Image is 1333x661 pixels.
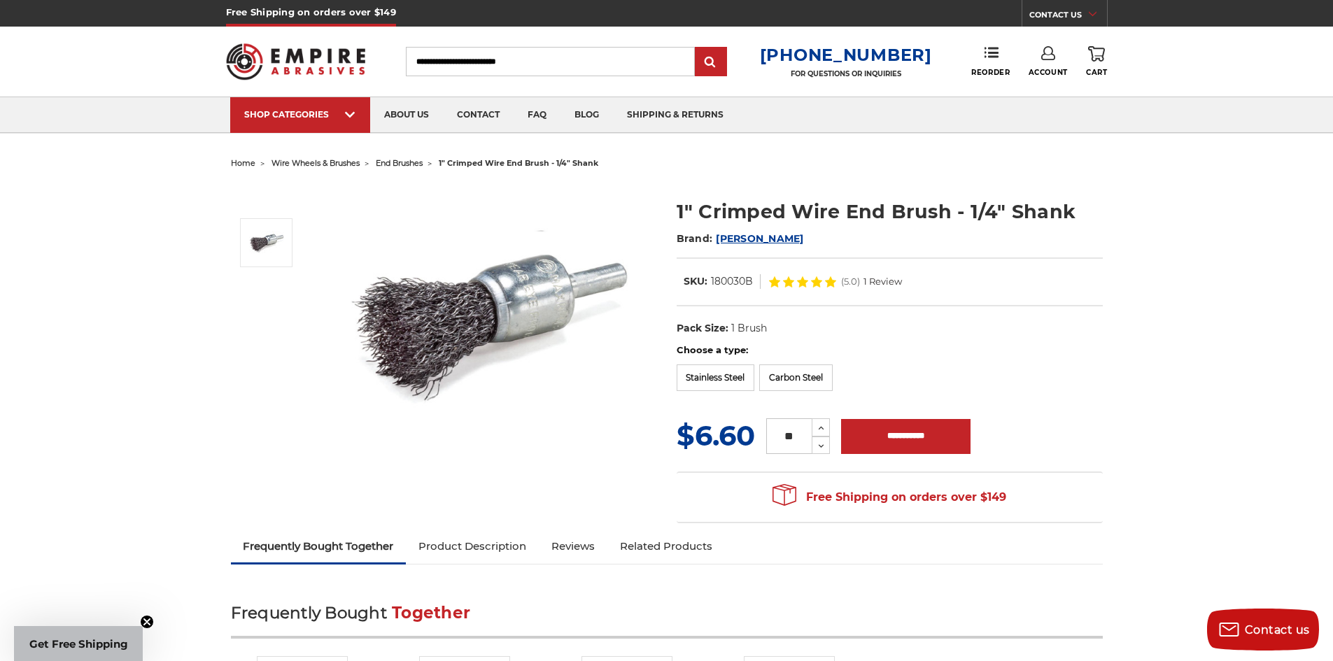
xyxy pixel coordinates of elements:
[677,343,1103,357] label: Choose a type:
[539,531,607,562] a: Reviews
[697,48,725,76] input: Submit
[370,97,443,133] a: about us
[677,232,713,245] span: Brand:
[376,158,423,168] a: end brushes
[684,274,707,289] dt: SKU:
[406,531,539,562] a: Product Description
[351,183,630,464] img: 1" Crimped Wire End Brush - 1/4" Shank
[226,34,366,89] img: Empire Abrasives
[677,321,728,336] dt: Pack Size:
[392,603,470,623] span: Together
[863,277,902,286] span: 1 Review
[14,626,143,661] div: Get Free ShippingClose teaser
[773,483,1006,511] span: Free Shipping on orders over $149
[1029,7,1107,27] a: CONTACT US
[607,531,725,562] a: Related Products
[443,97,514,133] a: contact
[1029,68,1068,77] span: Account
[249,225,284,260] img: 1" Crimped Wire End Brush - 1/4" Shank
[140,615,154,629] button: Close teaser
[231,603,387,623] span: Frequently Bought
[231,531,407,562] a: Frequently Bought Together
[29,637,128,651] span: Get Free Shipping
[231,158,255,168] a: home
[711,274,753,289] dd: 180030B
[760,45,932,65] a: [PHONE_NUMBER]
[1245,623,1310,637] span: Contact us
[716,232,803,245] a: [PERSON_NAME]
[271,158,360,168] a: wire wheels & brushes
[1207,609,1319,651] button: Contact us
[244,109,356,120] div: SHOP CATEGORIES
[677,198,1103,225] h1: 1" Crimped Wire End Brush - 1/4" Shank
[439,158,598,168] span: 1" crimped wire end brush - 1/4" shank
[1086,68,1107,77] span: Cart
[1086,46,1107,77] a: Cart
[677,418,755,453] span: $6.60
[560,97,613,133] a: blog
[760,69,932,78] p: FOR QUESTIONS OR INQUIRIES
[514,97,560,133] a: faq
[971,46,1010,76] a: Reorder
[613,97,738,133] a: shipping & returns
[841,277,860,286] span: (5.0)
[731,321,767,336] dd: 1 Brush
[971,68,1010,77] span: Reorder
